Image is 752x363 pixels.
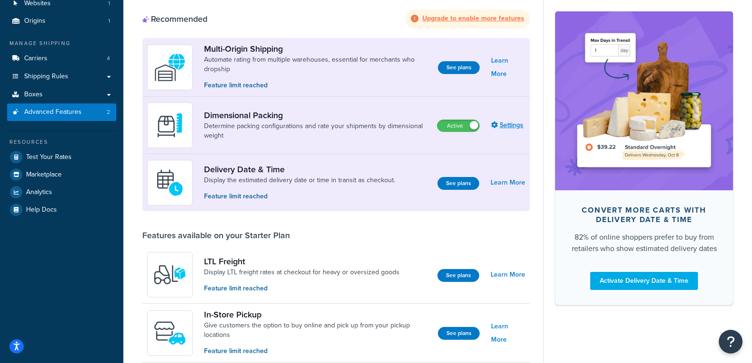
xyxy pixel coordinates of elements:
img: wfgcfpwTIucLEAAAAASUVORK5CYII= [153,316,186,350]
button: See plans [438,61,480,74]
li: Advanced Features [7,103,116,121]
span: Help Docs [26,206,57,214]
label: Active [437,120,479,131]
div: Convert more carts with delivery date & time [570,205,718,224]
span: Test Your Rates [26,153,72,161]
a: Test Your Rates [7,149,116,166]
span: 2 [107,108,110,116]
a: Dimensional Packing [204,110,429,121]
a: Shipping Rules [7,68,116,85]
span: Advanced Features [24,108,82,116]
a: Activate Delivery Date & Time [590,271,698,289]
a: Learn More [491,268,525,281]
a: Marketplace [7,166,116,183]
button: See plans [437,269,479,282]
span: Boxes [24,91,43,99]
a: Advanced Features2 [7,103,116,121]
a: Learn More [491,320,525,346]
strong: Upgrade to enable more features [422,13,524,23]
a: Automate rating from multiple warehouses, essential for merchants who dropship [204,55,430,74]
div: Resources [7,138,116,146]
a: Help Docs [7,201,116,218]
a: Multi-Origin Shipping [204,44,430,54]
li: Carriers [7,50,116,67]
img: gfkeb5ejjkALwAAAABJRU5ErkJggg== [153,166,186,199]
button: See plans [438,327,480,340]
a: In-Store Pickup [204,309,430,320]
a: Display the estimated delivery date or time in transit as checkout. [204,176,395,185]
a: Origins1 [7,12,116,30]
img: y79ZsPf0fXUFUhFXDzUgf+ktZg5F2+ohG75+v3d2s1D9TjoU8PiyCIluIjV41seZevKCRuEjTPPOKHJsQcmKCXGdfprl3L4q7... [153,258,186,291]
p: Feature limit reached [204,346,430,356]
div: Manage Shipping [7,39,116,47]
p: Feature limit reached [204,80,430,91]
a: Learn More [491,176,525,189]
a: Settings [491,119,525,132]
img: WatD5o0RtDAAAAAElFTkSuQmCC [153,51,186,84]
img: feature-image-ddt-36eae7f7280da8017bfb280eaccd9c446f90b1fe08728e4019434db127062ab4.png [569,26,719,176]
div: Recommended [142,14,207,24]
span: Shipping Rules [24,73,68,81]
a: Delivery Date & Time [204,164,395,175]
p: Feature limit reached [204,283,399,294]
span: 1 [108,17,110,25]
button: See plans [437,177,479,190]
span: Carriers [24,55,47,63]
a: Learn More [491,54,525,81]
span: Analytics [26,188,52,196]
div: Features available on your Starter Plan [142,230,290,241]
div: 82% of online shoppers prefer to buy from retailers who show estimated delivery dates [570,231,718,254]
img: DTVBYsAAAAAASUVORK5CYII= [153,109,186,142]
a: Carriers4 [7,50,116,67]
span: 4 [107,55,110,63]
a: Display LTL freight rates at checkout for heavy or oversized goods [204,268,399,277]
a: LTL Freight [204,256,399,267]
button: Open Resource Center [719,330,743,354]
li: Origins [7,12,116,30]
p: Feature limit reached [204,191,395,202]
a: Analytics [7,184,116,201]
a: Give customers the option to buy online and pick up from your pickup locations [204,321,430,340]
span: Origins [24,17,46,25]
a: Determine packing configurations and rate your shipments by dimensional weight [204,121,429,140]
span: Marketplace [26,171,62,179]
a: Boxes [7,86,116,103]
